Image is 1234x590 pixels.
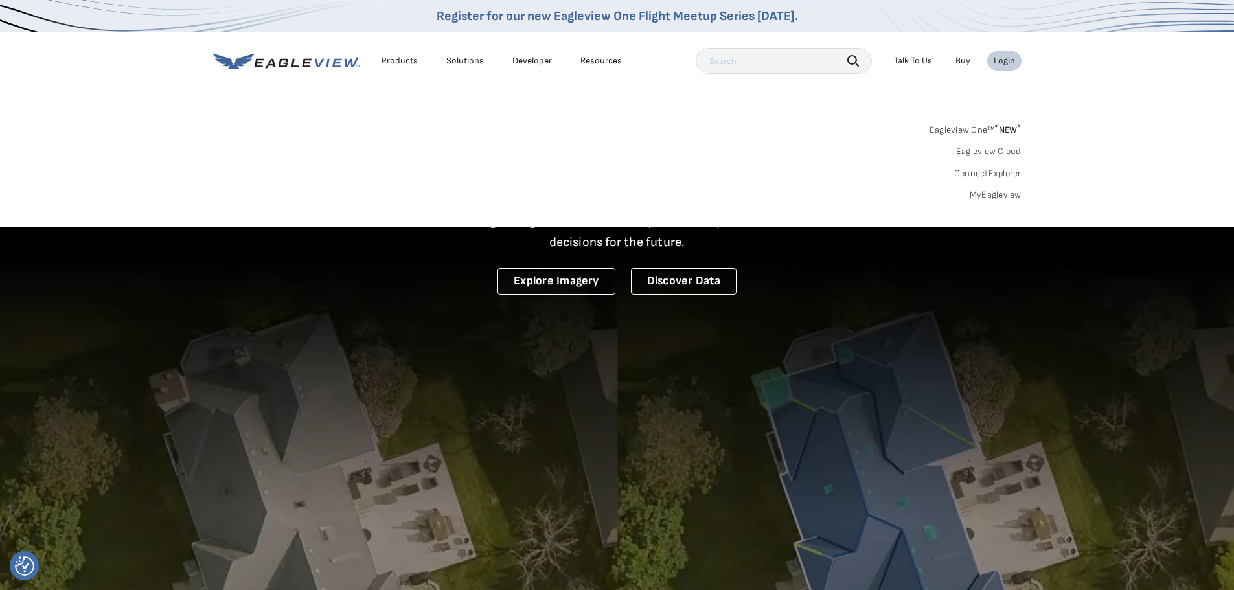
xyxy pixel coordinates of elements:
div: Solutions [446,55,484,67]
div: Talk To Us [894,55,932,67]
div: Products [382,55,418,67]
a: ConnectExplorer [954,168,1022,179]
a: Buy [955,55,970,67]
div: Login [994,55,1015,67]
img: Revisit consent button [15,556,34,576]
button: Consent Preferences [15,556,34,576]
a: Explore Imagery [497,268,615,295]
a: Developer [512,55,552,67]
div: Resources [580,55,622,67]
a: Discover Data [631,268,737,295]
span: NEW [994,124,1021,135]
a: Eagleview Cloud [956,146,1022,157]
a: Register for our new Eagleview One Flight Meetup Series [DATE]. [437,8,798,24]
a: Eagleview One™*NEW* [930,120,1022,135]
input: Search [696,48,872,74]
a: MyEagleview [970,189,1022,201]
